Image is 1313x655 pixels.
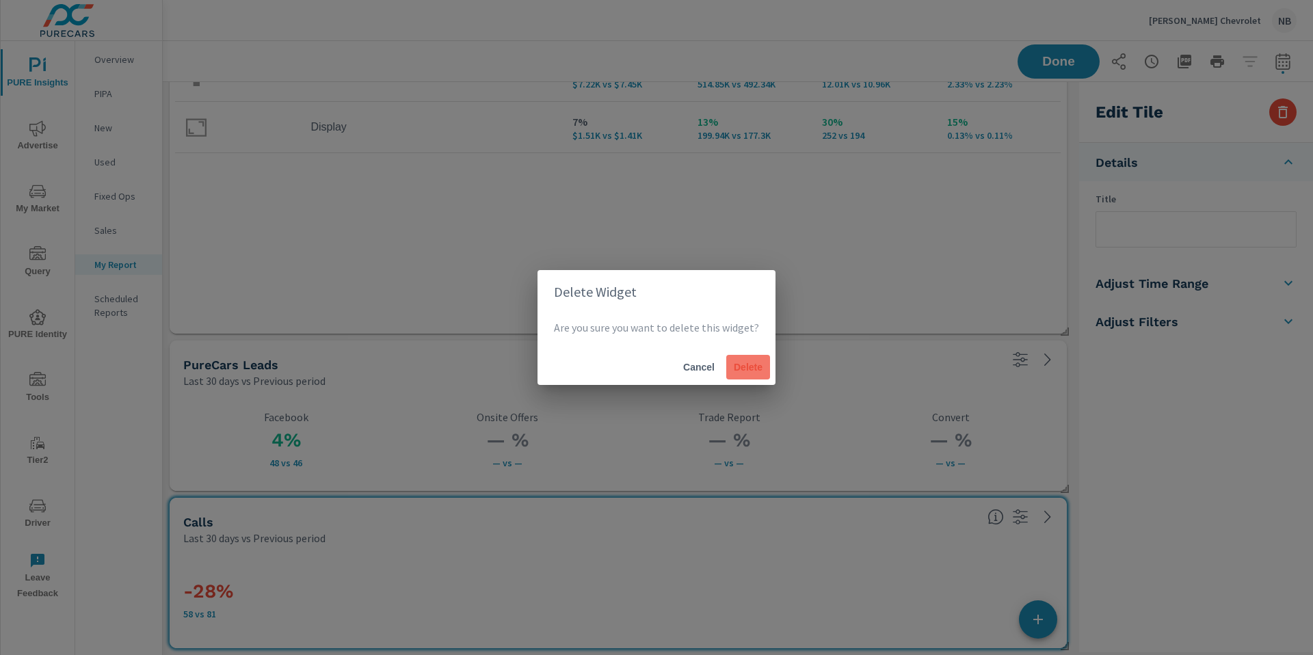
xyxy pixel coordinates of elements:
span: Cancel [682,361,715,373]
button: Delete [726,355,770,379]
p: Are you sure you want to delete this widget? [554,319,759,336]
h2: Delete Widget [554,281,759,303]
button: Cancel [677,355,721,379]
span: Delete [732,361,765,373]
